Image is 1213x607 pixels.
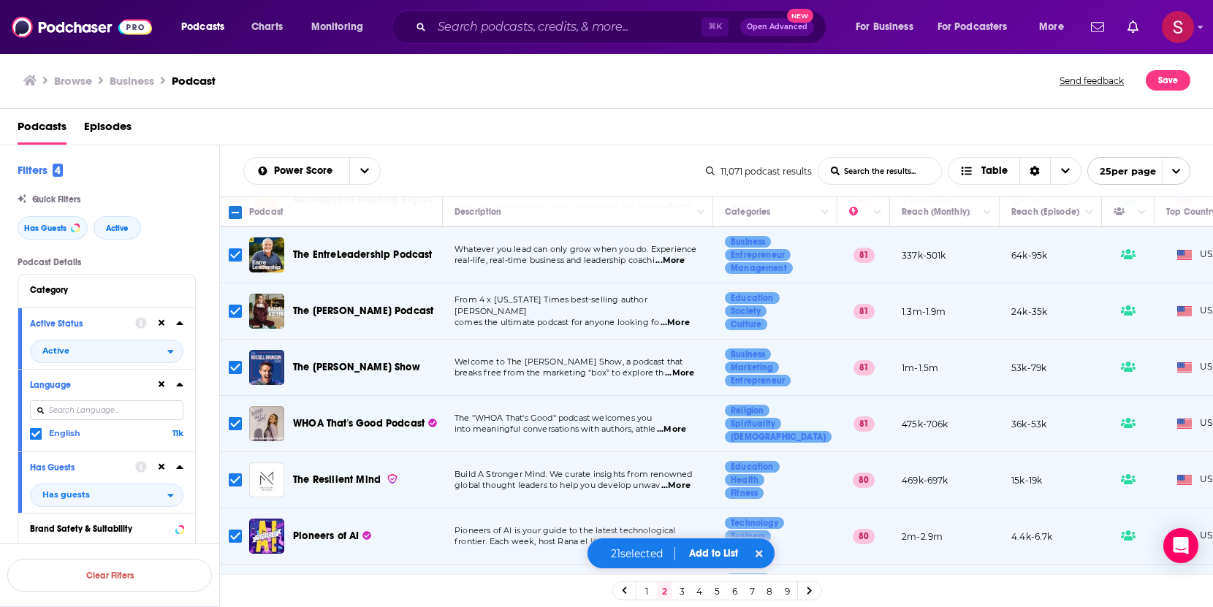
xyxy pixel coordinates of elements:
[30,380,146,390] div: Language
[387,473,398,485] img: verified Badge
[1162,11,1194,43] span: Logged in as stephanie85546
[661,480,691,492] span: ...More
[928,15,1029,39] button: open menu
[311,17,363,37] span: Monitoring
[725,236,771,248] a: Business
[249,462,284,497] a: The Resilient Mind
[249,203,284,221] div: Podcast
[249,406,284,441] img: WHOA That's Good Podcast
[293,417,425,430] span: WHOA That's Good Podcast
[853,473,875,487] p: 80
[849,203,870,221] div: Power Score
[725,305,767,317] a: Society
[1177,360,1213,375] span: US
[853,248,875,262] p: 81
[1011,474,1042,486] p: 15k-19k
[853,304,875,318] p: 81
[725,249,791,261] a: Entrepreneur
[948,157,1081,185] button: Choose View
[30,285,174,295] div: Category
[293,361,420,373] span: The [PERSON_NAME] Show
[293,248,433,261] span: The EntreLeadership Podcast
[30,484,183,507] h2: filter dropdown
[30,375,156,394] button: Language
[30,484,183,507] button: open menu
[725,292,780,304] a: Education
[293,304,433,318] a: The [PERSON_NAME] Podcast
[455,255,655,265] span: real-life, real-time business and leadership coachi
[249,350,284,385] img: The Russell Brunson Show
[455,480,660,490] span: global thought leaders to help you develop unwav
[981,166,1008,176] span: Table
[54,74,92,88] a: Browse
[725,362,779,373] a: Marketing
[747,23,807,31] span: Open Advanced
[706,166,812,177] div: 11,071 podcast results
[725,405,769,416] a: Religion
[30,340,183,363] h2: filter dropdown
[249,294,284,329] img: The Rachel Hollis Podcast
[293,305,433,317] span: The [PERSON_NAME] Podcast
[1146,70,1190,91] button: Save
[18,115,66,145] a: Podcasts
[12,13,152,41] img: Podchaser - Follow, Share and Rate Podcasts
[301,15,382,39] button: open menu
[455,244,696,254] span: Whatever you lead can only grow when you do. Experience
[1114,203,1134,221] div: Has Guests
[30,519,183,538] button: Brand Safety & Suitability
[455,367,664,378] span: breaks free from the marketing "box" to explore th
[455,356,682,367] span: Welcome to The [PERSON_NAME] Show, a podcast that
[24,224,66,232] span: Has Guests
[816,204,834,221] button: Column Actions
[1177,304,1213,318] span: US
[727,582,742,600] a: 6
[30,458,135,476] button: Has Guests
[229,248,242,261] span: Toggle select row
[406,10,840,44] div: Search podcasts, credits, & more...
[53,164,63,177] span: 4
[692,582,707,600] a: 4
[1133,204,1151,221] button: Column Actions
[725,418,781,430] a: Spirituality
[1177,248,1213,262] span: US
[938,17,1008,37] span: For Podcasters
[1163,528,1198,563] div: Open Intercom Messenger
[432,15,701,39] input: Search podcasts, credits, & more...
[1081,204,1098,221] button: Column Actions
[1177,473,1213,487] span: US
[30,462,126,473] div: Has Guests
[30,318,126,329] div: Active Status
[229,417,242,430] span: Toggle select row
[725,318,767,330] a: Culture
[172,74,216,88] h3: Podcast
[902,249,946,261] p: 337k-501k
[725,262,793,274] a: Management
[293,416,437,431] a: WHOA That's Good Podcast
[244,166,349,176] button: open menu
[455,525,676,535] span: Pioneers of AI is your guide to the latest technological
[710,582,724,600] a: 5
[869,204,886,221] button: Column Actions
[1055,70,1128,91] button: Send feedback
[740,18,814,36] button: Open AdvancedNew
[293,473,398,487] a: The Resilient Mind
[455,203,501,221] div: Description
[845,15,932,39] button: open menu
[1122,15,1144,39] a: Show notifications dropdown
[455,317,659,327] span: comes the ultimate podcast for anyone looking fo
[780,582,794,600] a: 9
[32,194,80,205] span: Quick Filters
[84,115,132,145] a: Episodes
[229,361,242,374] span: Toggle select row
[18,163,63,177] h2: Filters
[251,17,283,37] span: Charts
[1011,203,1079,221] div: Reach (Episode)
[639,582,654,600] a: 1
[293,530,359,542] span: Pioneers of AI
[902,418,948,430] p: 475k-706k
[349,158,380,184] button: open menu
